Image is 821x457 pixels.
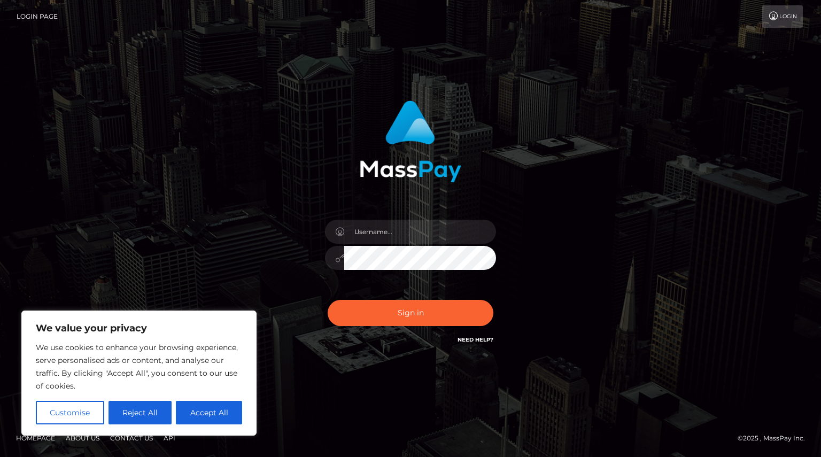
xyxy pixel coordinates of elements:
[328,300,493,326] button: Sign in
[36,341,242,392] p: We use cookies to enhance your browsing experience, serve personalised ads or content, and analys...
[36,401,104,424] button: Customise
[458,336,493,343] a: Need Help?
[360,100,461,182] img: MassPay Login
[106,430,157,446] a: Contact Us
[159,430,180,446] a: API
[738,432,813,444] div: © 2025 , MassPay Inc.
[36,322,242,335] p: We value your privacy
[61,430,104,446] a: About Us
[762,5,803,28] a: Login
[12,430,59,446] a: Homepage
[21,311,257,436] div: We value your privacy
[176,401,242,424] button: Accept All
[109,401,172,424] button: Reject All
[344,220,496,244] input: Username...
[17,5,58,28] a: Login Page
